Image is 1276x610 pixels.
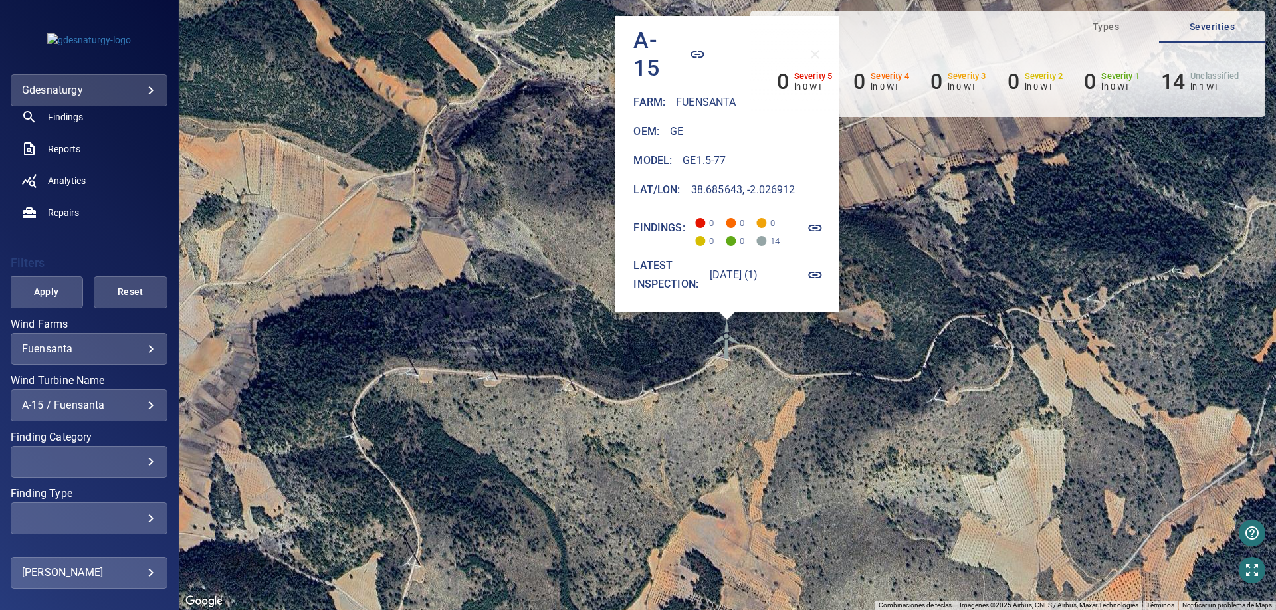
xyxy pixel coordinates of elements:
p: in 0 WT [1025,82,1063,92]
button: Reset [94,276,167,308]
span: 14 [757,228,778,246]
li: Severity 1 [1084,69,1140,94]
span: 0 [757,210,778,228]
span: Severity 3 [757,218,767,228]
h6: 14 [1161,69,1185,94]
li: Severity 4 [853,69,909,94]
span: Severities [1167,19,1257,35]
h6: Fuensanta [677,93,736,112]
span: Severity 1 [726,236,736,246]
h6: Severity 4 [871,72,909,81]
span: Severity 2 [696,236,706,246]
h6: Oem : [634,122,660,141]
a: analytics noActive [11,165,167,197]
span: 0 [726,228,748,246]
h6: 0 [930,69,942,94]
img: windFarmIconUnclassified.svg [707,320,747,359]
gmp-advanced-marker: A-15 [707,320,747,359]
p: in 1 WT [1190,82,1239,92]
div: Fuensanta [22,342,156,355]
button: Apply [9,276,83,308]
div: gdesnaturgy [22,80,156,101]
h6: 38.685643, -2.026912 [691,181,796,199]
h6: 0 [777,69,789,94]
a: repairs noActive [11,197,167,229]
a: Notificar un problema de Maps [1182,601,1272,609]
p: in 0 WT [948,82,986,92]
h6: Severity 1 [1101,72,1140,81]
h6: Unclassified [1190,72,1239,81]
h6: Latest inspection: [634,256,700,294]
h6: 0 [1084,69,1096,94]
h4: Filters [11,256,167,270]
div: Wind Turbine Name [11,389,167,421]
h6: Farm : [634,93,666,112]
li: Severity 3 [930,69,986,94]
img: Google [182,593,226,610]
span: Repairs [48,206,79,219]
label: Wind Turbine Name [11,375,167,386]
a: Abre esta zona en Google Maps (se abre en una nueva ventana) [182,593,226,610]
h6: Severity 5 [794,72,833,81]
p: in 0 WT [794,82,833,92]
h4: A-15 [634,27,671,82]
p: in 0 WT [871,82,909,92]
button: Combinaciones de teclas [879,601,952,610]
span: 0 [696,210,717,228]
div: gdesnaturgy [11,74,167,106]
li: Severity 2 [1008,69,1063,94]
span: Severity 4 [726,218,736,228]
span: Severity Unclassified [757,236,767,246]
label: Wind Farms [11,319,167,330]
h6: Lat/Lon : [634,181,681,199]
a: reports noActive [11,133,167,165]
span: Types [1061,19,1151,35]
label: Finding Type [11,488,167,499]
h6: Model : [634,152,673,170]
h6: GE [670,122,683,141]
span: Findings [48,110,83,124]
span: Severity 5 [696,218,706,228]
h6: Severity 2 [1025,72,1063,81]
h6: [DATE] (1) [710,266,758,284]
div: A-15 / Fuensanta [22,399,156,411]
li: Severity 5 [777,69,833,94]
a: Términos (se abre en una nueva pestaña) [1146,601,1174,609]
span: Apply [26,284,66,300]
li: Severity Unclassified [1161,69,1239,94]
h6: Findings: [634,219,685,237]
h6: GE1.5-77 [683,152,726,170]
a: findings noActive [11,101,167,133]
span: 0 [726,210,748,228]
span: Imágenes ©2025 Airbus, CNES / Airbus, Maxar Technologies [960,601,1138,609]
div: Finding Category [11,446,167,478]
div: [PERSON_NAME] [22,562,156,583]
h6: 0 [853,69,865,94]
div: Wind Farms [11,333,167,365]
h6: Severity 3 [948,72,986,81]
img: gdesnaturgy-logo [47,33,131,47]
span: 0 [696,228,717,246]
div: Finding Type [11,502,167,534]
h6: 0 [1008,69,1019,94]
p: in 0 WT [1101,82,1140,92]
span: Reset [110,284,151,300]
label: Finding Category [11,432,167,443]
span: Reports [48,142,80,155]
span: Analytics [48,174,86,187]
